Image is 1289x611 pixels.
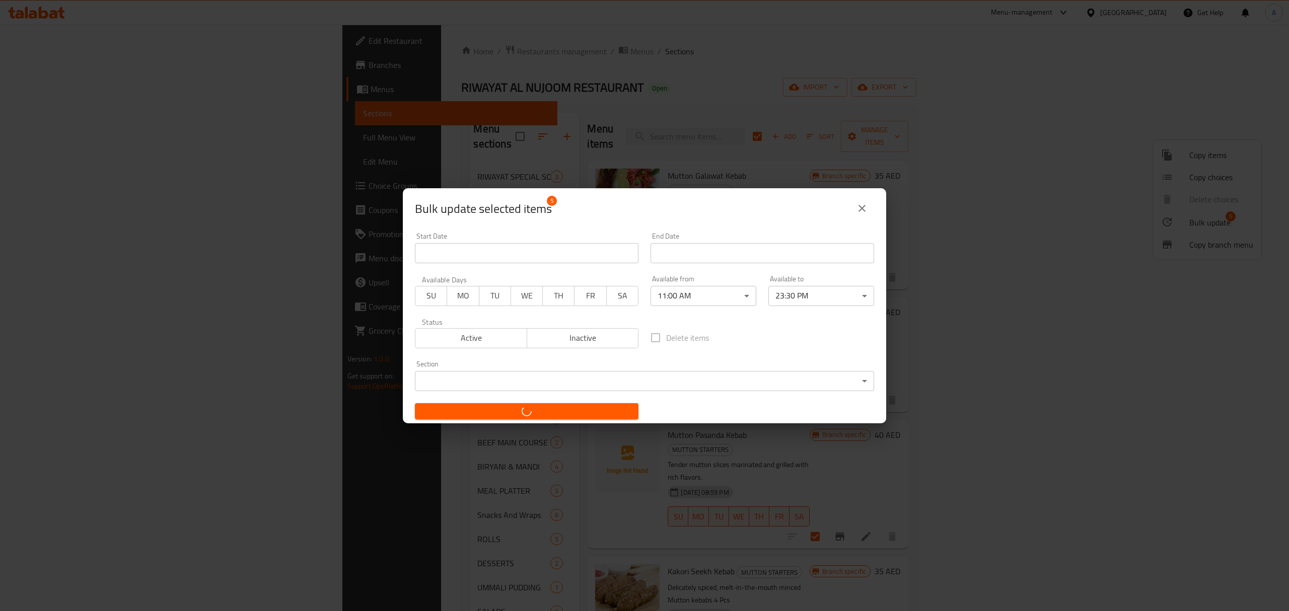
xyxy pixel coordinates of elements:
div: ​ [415,371,874,391]
button: Inactive [527,328,639,348]
span: Selected items count [415,201,552,217]
button: TH [542,286,575,306]
span: WE [515,288,539,303]
span: TH [547,288,570,303]
span: SA [611,288,634,303]
span: Delete items [666,332,709,344]
div: 11:00 AM [651,286,756,306]
span: MO [451,288,475,303]
span: FR [579,288,602,303]
span: Active [419,331,523,345]
button: SU [415,286,447,306]
button: FR [574,286,606,306]
button: WE [511,286,543,306]
span: TU [483,288,507,303]
button: SA [606,286,638,306]
span: SU [419,288,443,303]
button: MO [447,286,479,306]
span: 5 [547,196,557,206]
button: TU [479,286,511,306]
div: 23:30 PM [768,286,874,306]
span: Inactive [531,331,635,345]
button: close [850,196,874,220]
button: Active [415,328,527,348]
